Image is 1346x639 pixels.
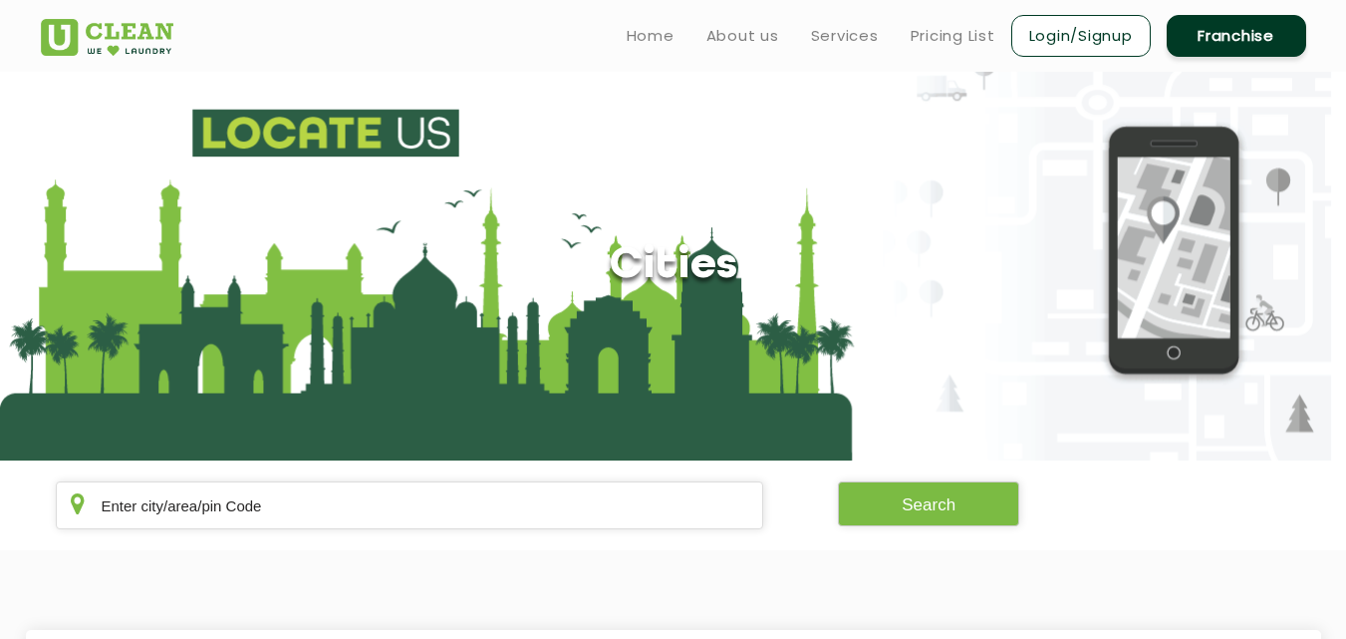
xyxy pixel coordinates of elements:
a: Pricing List [911,24,995,48]
h1: Cities [609,241,737,292]
a: Login/Signup [1011,15,1151,57]
a: Services [811,24,879,48]
a: Franchise [1167,15,1306,57]
a: About us [706,24,779,48]
a: Home [627,24,674,48]
img: UClean Laundry and Dry Cleaning [41,19,173,56]
button: Search [838,481,1019,526]
input: Enter city/area/pin Code [56,481,764,529]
